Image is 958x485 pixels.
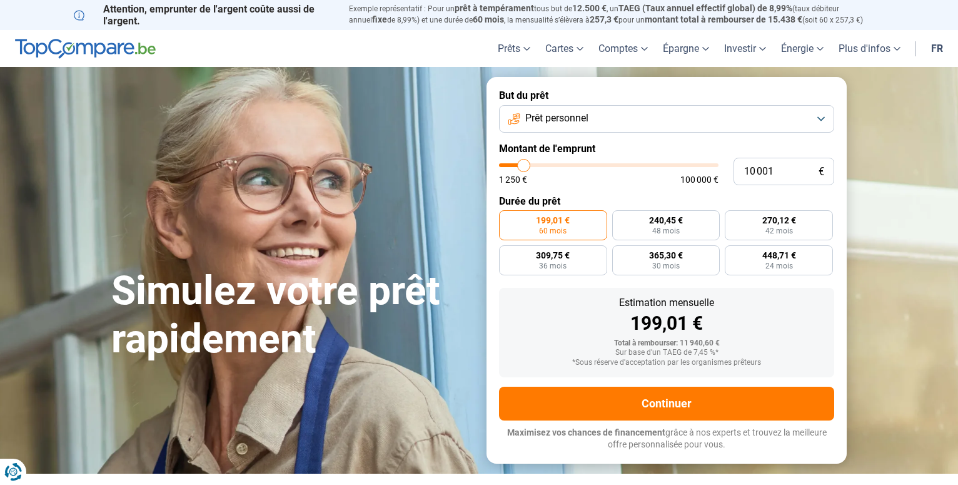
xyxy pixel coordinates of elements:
label: Montant de l'emprunt [499,143,834,155]
h1: Simulez votre prêt rapidement [111,267,471,364]
span: 100 000 € [680,175,718,184]
div: 199,01 € [509,314,824,333]
span: 60 mois [473,14,504,24]
a: fr [924,30,950,67]
span: 448,71 € [762,251,796,260]
span: 199,01 € [536,216,570,225]
label: But du prêt [499,89,834,101]
button: Continuer [499,387,834,421]
span: 270,12 € [762,216,796,225]
a: Épargne [655,30,717,67]
span: 309,75 € [536,251,570,260]
div: *Sous réserve d'acceptation par les organismes prêteurs [509,359,824,367]
span: 48 mois [652,227,680,235]
button: Prêt personnel [499,105,834,133]
img: TopCompare [15,39,156,59]
span: 1 250 € [499,175,527,184]
p: Exemple représentatif : Pour un tous but de , un (taux débiteur annuel de 8,99%) et une durée de ... [349,3,884,26]
span: fixe [372,14,387,24]
span: 240,45 € [649,216,683,225]
div: Estimation mensuelle [509,298,824,308]
a: Plus d'infos [831,30,908,67]
div: Total à rembourser: 11 940,60 € [509,339,824,348]
p: Attention, emprunter de l'argent coûte aussi de l'argent. [74,3,334,27]
p: grâce à nos experts et trouvez la meilleure offre personnalisée pour vous. [499,427,834,451]
a: Cartes [538,30,591,67]
span: TAEG (Taux annuel effectif global) de 8,99% [618,3,792,13]
a: Prêts [490,30,538,67]
span: 60 mois [539,227,567,235]
a: Énergie [774,30,831,67]
span: Maximisez vos chances de financement [507,427,665,437]
span: 42 mois [765,227,793,235]
a: Comptes [591,30,655,67]
span: prêt à tempérament [455,3,534,13]
span: 24 mois [765,262,793,270]
span: 12.500 € [572,3,607,13]
label: Durée du prêt [499,195,834,207]
span: 257,3 € [590,14,618,24]
span: 36 mois [539,262,567,270]
div: Sur base d'un TAEG de 7,45 %* [509,349,824,357]
span: € [819,166,824,177]
span: montant total à rembourser de 15.438 € [645,14,802,24]
a: Investir [717,30,774,67]
span: 365,30 € [649,251,683,260]
span: 30 mois [652,262,680,270]
span: Prêt personnel [525,111,588,125]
